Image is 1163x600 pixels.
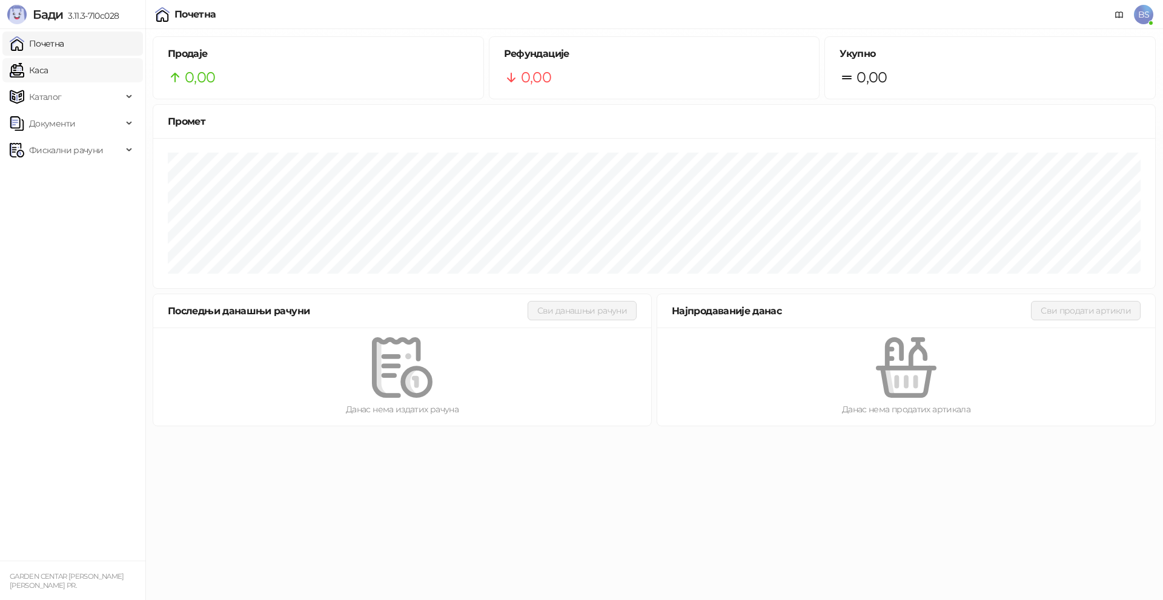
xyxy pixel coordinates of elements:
[33,7,63,22] span: Бади
[185,66,215,89] span: 0,00
[857,66,887,89] span: 0,00
[29,85,62,109] span: Каталог
[168,303,528,318] div: Последњи данашњи рачуни
[10,572,124,590] small: GARDEN CENTAR [PERSON_NAME] [PERSON_NAME] PR.
[168,114,1141,129] div: Промет
[173,403,632,416] div: Данас нема издатих рачуна
[521,66,551,89] span: 0,00
[1031,301,1141,320] button: Сви продати артикли
[63,10,119,21] span: 3.11.3-710c028
[1110,5,1129,24] a: Документација
[672,303,1031,318] div: Најпродаваније данас
[7,5,27,24] img: Logo
[174,10,216,19] div: Почетна
[528,301,637,320] button: Сви данашњи рачуни
[840,47,1141,61] h5: Укупно
[504,47,805,61] h5: Рефундације
[168,47,469,61] h5: Продаје
[29,138,103,162] span: Фискални рачуни
[29,111,75,136] span: Документи
[677,403,1136,416] div: Данас нема продатих артикала
[10,31,64,56] a: Почетна
[1134,5,1153,24] span: BS
[10,58,48,82] a: Каса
